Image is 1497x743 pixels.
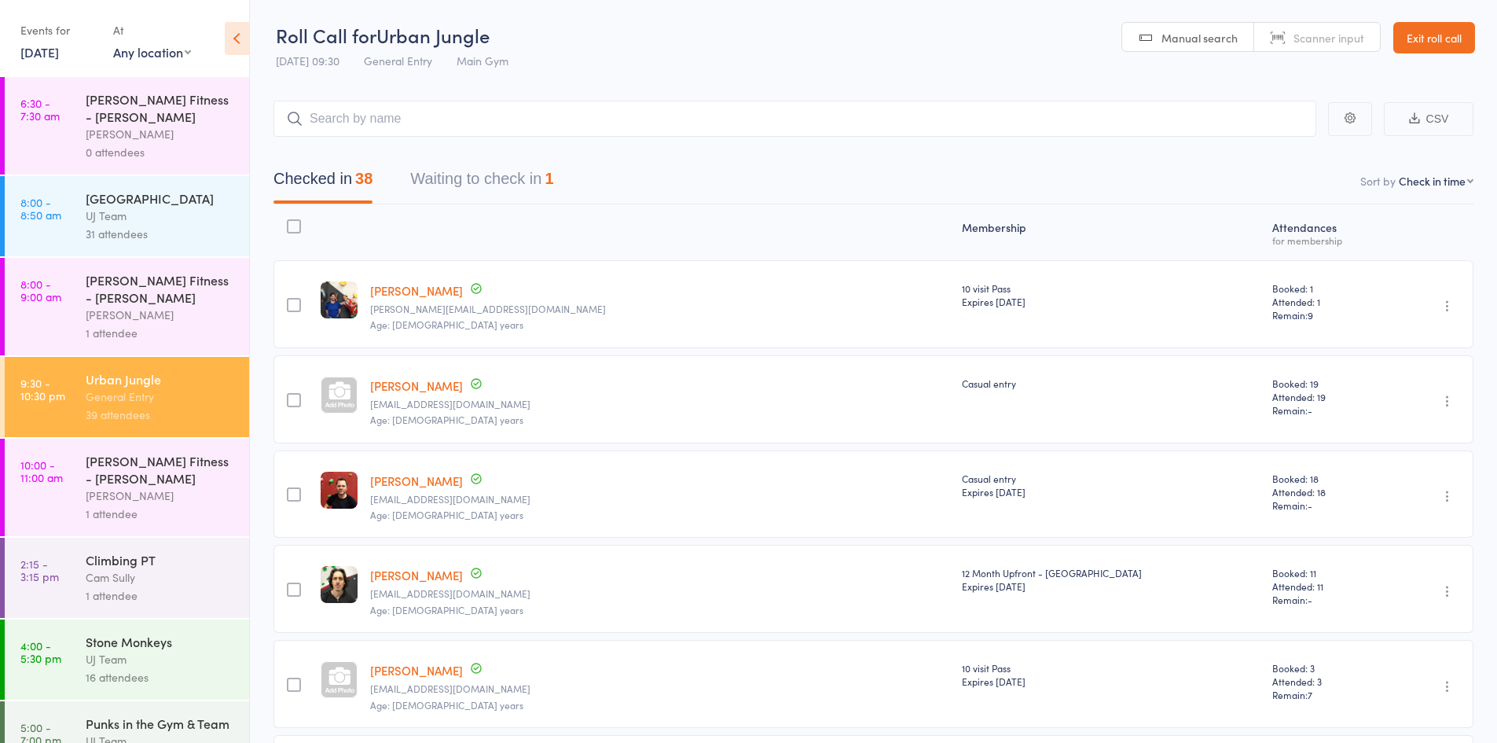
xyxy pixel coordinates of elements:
[370,508,523,521] span: Age: [DEMOGRAPHIC_DATA] years
[20,43,59,61] a: [DATE]
[5,357,249,437] a: 9:30 -10:30 pmUrban JungleGeneral Entry39 attendees
[1272,377,1382,390] span: Booked: 19
[86,271,236,306] div: [PERSON_NAME] Fitness - [PERSON_NAME]
[962,661,1260,688] div: 10 visit Pass
[86,487,236,505] div: [PERSON_NAME]
[20,557,59,583] time: 2:15 - 3:15 pm
[962,377,1260,390] div: Casual entry
[956,211,1267,253] div: Membership
[86,505,236,523] div: 1 attendee
[962,472,1260,498] div: Casual entry
[113,43,191,61] div: Any location
[370,473,463,489] a: [PERSON_NAME]
[370,683,949,694] small: spiralsmiles@gmail.com
[5,620,249,700] a: 4:00 -5:30 pmStone MonkeysUJ Team16 attendees
[5,77,249,175] a: 6:30 -7:30 am[PERSON_NAME] Fitness - [PERSON_NAME][PERSON_NAME]0 attendees
[370,282,463,299] a: [PERSON_NAME]
[86,306,236,324] div: [PERSON_NAME]
[370,399,949,410] small: lonielion80@gmail.com
[86,633,236,650] div: Stone Monkeys
[321,566,358,603] img: image1591613487.png
[1293,30,1364,46] span: Scanner input
[1272,281,1382,295] span: Booked: 1
[1393,22,1475,53] a: Exit roll call
[370,494,949,505] small: rypper80@gmail.com
[370,377,463,394] a: [PERSON_NAME]
[1272,472,1382,485] span: Booked: 18
[370,413,523,426] span: Age: [DEMOGRAPHIC_DATA] years
[370,303,949,314] small: Justin.binks@gmail.com
[273,101,1316,137] input: Search by name
[370,588,949,599] small: Rewnad@gmail.com
[410,162,553,204] button: Waiting to check in1
[86,668,236,686] div: 16 attendees
[370,662,463,679] a: [PERSON_NAME]
[86,207,236,225] div: UJ Team
[962,675,1260,688] div: Expires [DATE]
[376,22,490,48] span: Urban Jungle
[20,196,61,221] time: 8:00 - 8:50 am
[1308,498,1312,512] span: -
[321,281,358,318] img: image1645952054.png
[1272,579,1382,593] span: Attended: 11
[86,370,236,388] div: Urban Jungle
[962,566,1260,593] div: 12 Month Upfront - [GEOGRAPHIC_DATA]
[20,97,60,122] time: 6:30 - 7:30 am
[276,53,339,68] span: [DATE] 09:30
[1272,593,1382,606] span: Remain:
[355,170,372,187] div: 38
[1272,295,1382,308] span: Attended: 1
[1360,173,1396,189] label: Sort by
[962,281,1260,308] div: 10 visit Pass
[1384,102,1473,136] button: CSV
[86,452,236,487] div: [PERSON_NAME] Fitness - [PERSON_NAME]
[1272,661,1382,675] span: Booked: 3
[86,551,236,568] div: Climbing PT
[370,603,523,616] span: Age: [DEMOGRAPHIC_DATA] years
[370,318,523,331] span: Age: [DEMOGRAPHIC_DATA] years
[86,715,236,732] div: Punks in the Gym & Team
[1308,308,1313,322] span: 9
[86,143,236,161] div: 0 attendees
[1266,211,1389,253] div: Atten­dances
[86,587,236,605] div: 1 attendee
[86,568,236,587] div: Cam Sully
[1272,390,1382,403] span: Attended: 19
[1272,675,1382,688] span: Attended: 3
[20,458,63,484] time: 10:00 - 11:00 am
[1272,235,1382,245] div: for membership
[545,170,553,187] div: 1
[86,388,236,406] div: General Entry
[113,17,191,43] div: At
[86,189,236,207] div: [GEOGRAPHIC_DATA]
[962,485,1260,498] div: Expires [DATE]
[86,125,236,143] div: [PERSON_NAME]
[1272,498,1382,512] span: Remain:
[86,225,236,243] div: 31 attendees
[5,258,249,355] a: 8:00 -9:00 am[PERSON_NAME] Fitness - [PERSON_NAME][PERSON_NAME]1 attendee
[86,324,236,342] div: 1 attendee
[1161,30,1238,46] span: Manual search
[1272,485,1382,498] span: Attended: 18
[1308,403,1312,417] span: -
[273,162,372,204] button: Checked in38
[370,567,463,583] a: [PERSON_NAME]
[20,17,97,43] div: Events for
[962,295,1260,308] div: Expires [DATE]
[364,53,432,68] span: General Entry
[1272,308,1382,322] span: Remain:
[370,698,523,712] span: Age: [DEMOGRAPHIC_DATA] years
[1272,403,1382,417] span: Remain:
[5,439,249,536] a: 10:00 -11:00 am[PERSON_NAME] Fitness - [PERSON_NAME][PERSON_NAME]1 attendee
[86,90,236,125] div: [PERSON_NAME] Fitness - [PERSON_NAME]
[1399,173,1466,189] div: Check in time
[962,579,1260,593] div: Expires [DATE]
[1272,566,1382,579] span: Booked: 11
[1272,688,1382,701] span: Remain:
[5,176,249,256] a: 8:00 -8:50 am[GEOGRAPHIC_DATA]UJ Team31 attendees
[20,278,61,303] time: 8:00 - 9:00 am
[86,650,236,668] div: UJ Team
[276,22,376,48] span: Roll Call for
[86,406,236,424] div: 39 attendees
[20,377,65,402] time: 9:30 - 10:30 pm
